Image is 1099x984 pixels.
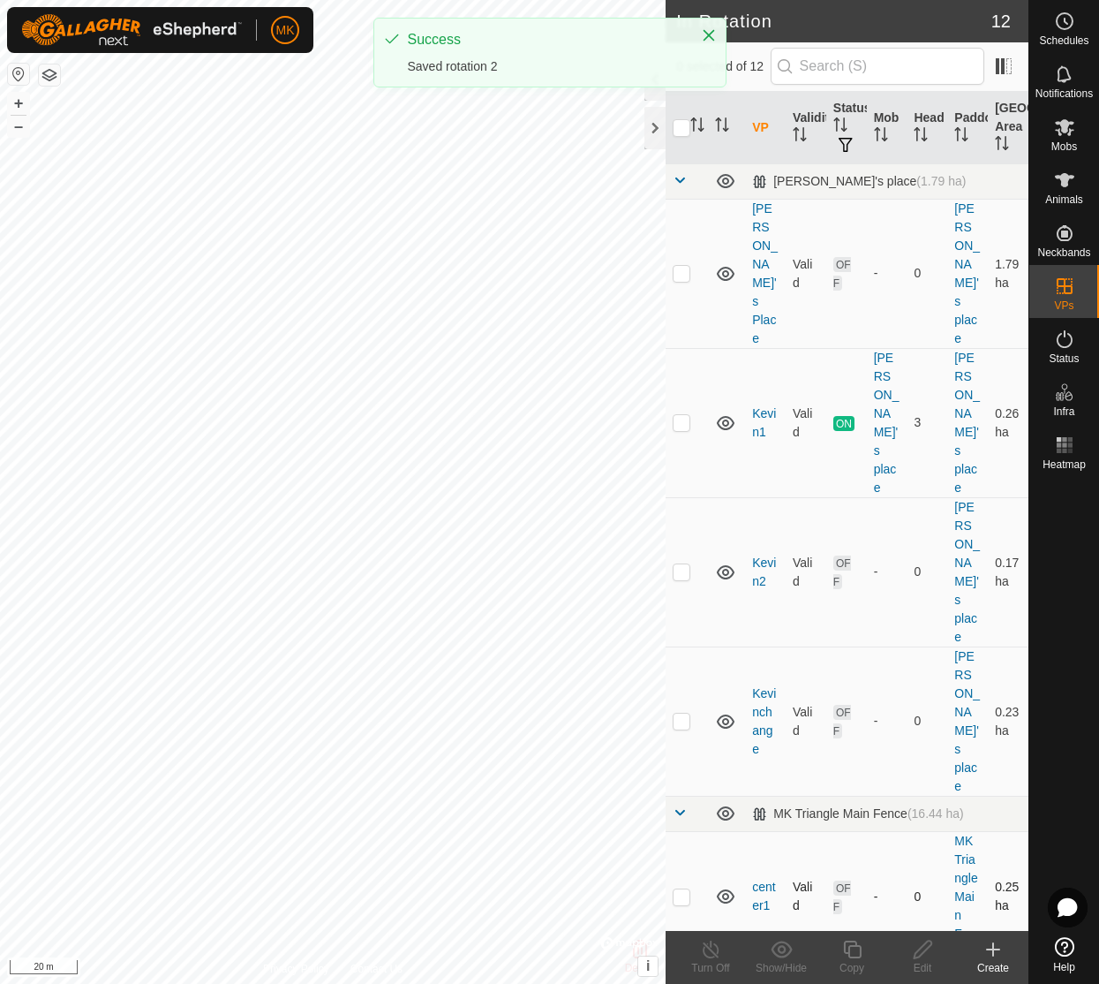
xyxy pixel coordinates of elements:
div: - [874,712,900,730]
span: 12 [991,8,1011,34]
a: [PERSON_NAME]'s place [954,500,980,644]
span: Mobs [1051,141,1077,152]
span: (16.44 ha) [907,806,964,821]
td: 0 [907,199,947,348]
div: - [874,888,900,906]
div: - [874,264,900,283]
td: 0.26 ha [988,348,1028,497]
td: Valid [786,348,826,497]
div: Copy [817,960,887,976]
a: Kevin1 [752,406,776,439]
td: 0.17 ha [988,497,1028,647]
p-sorticon: Activate to sort [715,120,729,134]
th: VP [745,92,786,164]
div: Turn Off [675,960,746,976]
a: [PERSON_NAME]'s place [954,201,980,345]
a: [PERSON_NAME]'s place [954,649,980,793]
td: Valid [786,497,826,647]
span: OFF [833,881,851,914]
div: [PERSON_NAME]'s place [752,174,966,189]
td: 0.23 ha [988,647,1028,796]
div: Edit [887,960,958,976]
button: – [8,116,29,137]
th: Validity [786,92,826,164]
th: [GEOGRAPHIC_DATA] Area [988,92,1028,164]
span: MK [276,21,295,40]
a: center1 [752,880,775,912]
h2: In Rotation [676,11,991,32]
div: Show/Hide [746,960,817,976]
td: 1.79 ha [988,199,1028,348]
p-sorticon: Activate to sort [793,130,807,144]
div: MK Triangle Main Fence [752,806,964,821]
a: Help [1029,930,1099,980]
a: [PERSON_NAME]'s Place [752,201,778,345]
td: 0 [907,831,947,962]
span: Infra [1053,406,1074,417]
th: Status [826,92,867,164]
a: Kevin2 [752,556,776,588]
p-sorticon: Activate to sort [833,120,847,134]
span: i [646,958,650,973]
a: [PERSON_NAME]'s place [954,351,980,495]
a: Kevinchange [752,686,776,756]
span: VPs [1054,300,1073,311]
p-sorticon: Activate to sort [874,130,888,144]
input: Search (S) [771,48,984,85]
p-sorticon: Activate to sort [914,130,928,144]
td: 0 [907,647,947,796]
button: i [638,957,658,976]
div: - [874,563,900,581]
img: Gallagher Logo [21,14,242,46]
button: + [8,93,29,114]
button: Close [696,23,721,48]
div: Success [408,29,683,50]
th: Head [907,92,947,164]
span: OFF [833,556,851,589]
p-sorticon: Activate to sort [995,139,1009,153]
th: Mob [867,92,907,164]
button: Map Layers [39,64,60,86]
button: Reset Map [8,64,29,85]
span: OFF [833,705,851,738]
a: MK Triangle Main Fence [954,834,977,959]
td: Valid [786,647,826,796]
td: Valid [786,831,826,962]
span: Animals [1045,194,1083,205]
span: Status [1049,353,1079,364]
td: Valid [786,199,826,348]
td: 0 [907,497,947,647]
span: (1.79 ha) [916,174,966,188]
div: [PERSON_NAME]'s place [874,349,900,497]
th: Paddock [947,92,988,164]
div: Create [958,960,1028,976]
td: 0.25 ha [988,831,1028,962]
span: Help [1053,962,1075,973]
span: Schedules [1039,35,1088,46]
span: Notifications [1035,88,1093,99]
td: 3 [907,348,947,497]
span: OFF [833,257,851,291]
p-sorticon: Activate to sort [954,130,968,144]
span: ON [833,416,854,431]
p-sorticon: Activate to sort [690,120,704,134]
span: Heatmap [1043,459,1086,470]
a: Privacy Policy [263,961,329,977]
div: Saved rotation 2 [408,57,683,76]
span: Neckbands [1037,247,1090,258]
a: Contact Us [350,961,403,977]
